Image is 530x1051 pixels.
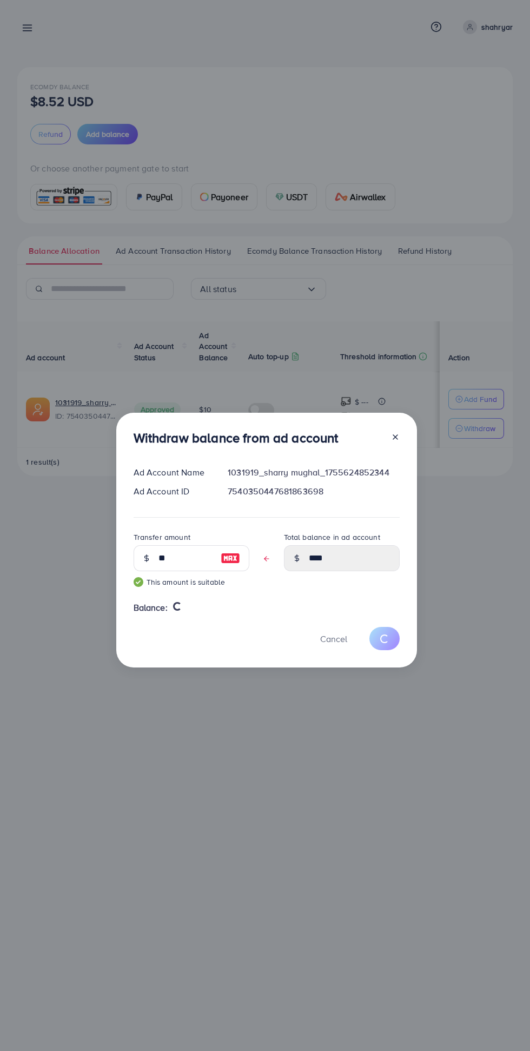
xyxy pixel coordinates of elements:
label: Total balance in ad account [284,532,380,543]
img: image [221,552,240,565]
label: Transfer amount [134,532,190,543]
button: Cancel [307,627,361,650]
span: Cancel [320,633,347,645]
img: guide [134,577,143,587]
div: 7540350447681863698 [219,485,408,498]
div: 1031919_sharry mughal_1755624852344 [219,466,408,479]
div: Ad Account Name [125,466,220,479]
div: Ad Account ID [125,485,220,498]
h3: Withdraw balance from ad account [134,430,339,446]
iframe: Chat [484,1002,522,1043]
small: This amount is suitable [134,577,249,587]
span: Balance: [134,601,168,614]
